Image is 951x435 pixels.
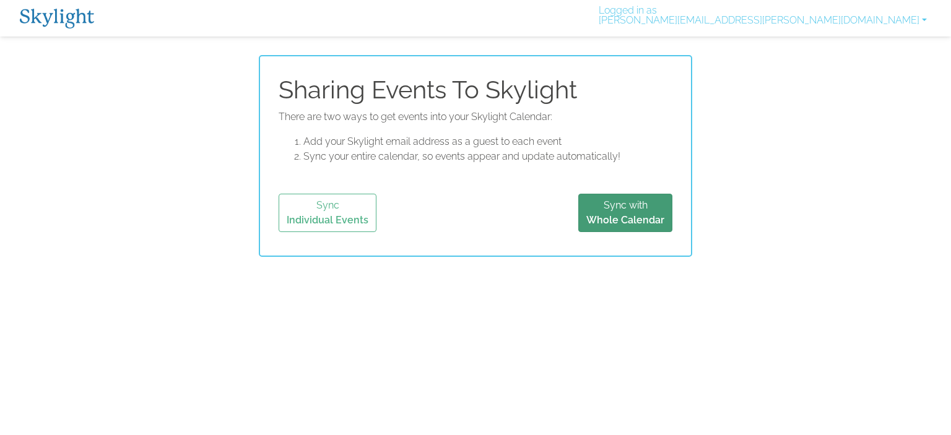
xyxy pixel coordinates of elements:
b: Individual Events [287,214,368,226]
b: Whole Calendar [586,214,664,226]
a: SyncIndividual Events [279,194,376,232]
li: Sync your entire calendar, so events appear and update automatically! [303,149,672,164]
li: Add your Skylight email address as a guest to each event [303,134,672,149]
a: Logged in as[PERSON_NAME][EMAIL_ADDRESS][PERSON_NAME][DOMAIN_NAME] [594,6,932,30]
p: There are two ways to get events into your Skylight Calendar: [279,110,672,124]
h1: Sharing Events To Skylight [279,75,672,105]
button: Sync withWhole Calendar [578,194,672,232]
img: Skylight [20,9,94,28]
